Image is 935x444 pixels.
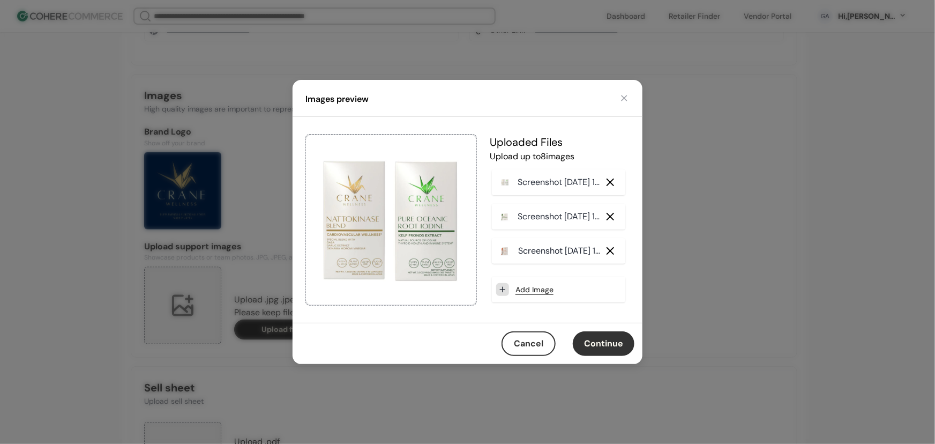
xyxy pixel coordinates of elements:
[518,245,602,257] p: Screenshot [DATE] 154549_4bddff_.png
[502,331,556,356] button: Cancel
[518,176,602,189] p: Screenshot [DATE] 154658_f484de_.png
[573,331,634,356] button: Continue
[305,93,369,106] h4: Images preview
[490,150,627,163] p: Upload up to 8 image s
[515,284,553,295] a: Add Image
[518,210,602,223] p: Screenshot [DATE] 154632_a76e80_.png
[490,134,627,150] h5: Uploaded File s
